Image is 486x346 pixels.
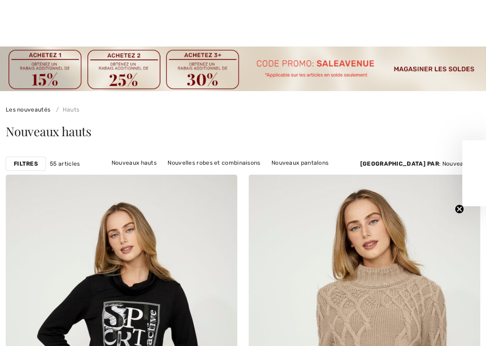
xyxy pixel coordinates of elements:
[14,159,38,168] strong: Filtres
[107,157,161,169] a: Nouveaux hauts
[50,159,80,168] span: 55 articles
[6,123,92,140] span: Nouveaux hauts
[163,157,265,169] a: Nouvelles robes et combinaisons
[6,106,50,113] a: Les nouveautés
[283,169,336,181] a: Nouvelles jupes
[194,169,281,181] a: Nouvelles vestes et blazers
[360,159,480,168] div: : Nouveautés
[104,169,193,181] a: Nouveaux pulls et cardigans
[360,160,439,167] strong: [GEOGRAPHIC_DATA] par
[455,204,464,214] button: Close teaser
[267,157,333,169] a: Nouveaux pantalons
[52,106,80,113] a: Hauts
[462,140,486,206] div: Close teaser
